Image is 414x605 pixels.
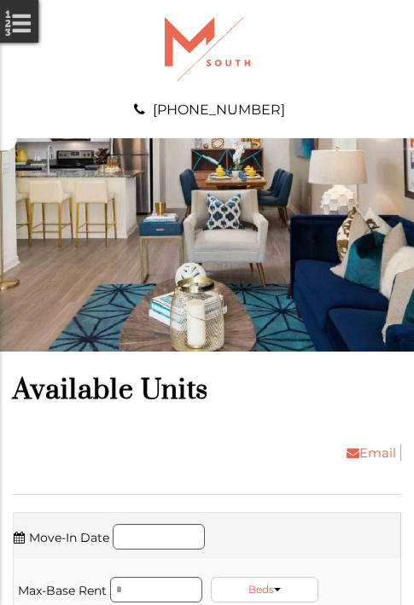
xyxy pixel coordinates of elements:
[153,102,285,118] a: [PHONE_NUMBER]
[113,524,205,550] input: Move in date
[18,579,107,602] label: Max-Base Rent
[110,577,202,602] input: Max Rent
[165,17,250,81] img: A graphic with a red M and the word SOUTH.
[13,373,401,408] h1: Available Units
[211,577,318,602] a: Beds
[334,445,401,461] a: Email
[14,526,109,549] label: Move-In Date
